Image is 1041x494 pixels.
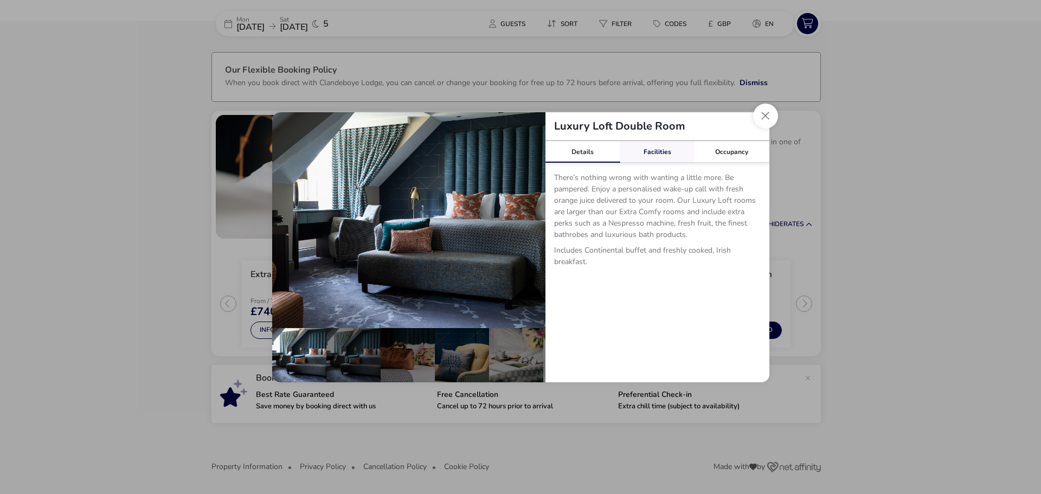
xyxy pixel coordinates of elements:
[545,121,694,132] h2: Luxury Loft Double Room
[620,141,695,163] div: Facilities
[753,104,778,129] button: Close dialog
[272,112,769,382] div: details
[545,141,620,163] div: Details
[554,245,761,272] p: Includes Continental buffet and freshly cooked, Irish breakfast.
[554,172,761,245] p: There’s nothing wrong with wanting a little more. Be pampered. Enjoy a personalised wake-up call ...
[695,141,769,163] div: Occupancy
[272,112,545,328] img: fc66f50458867a4ff90386beeea730469a721b530d40e2a70f6e2d7426766345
